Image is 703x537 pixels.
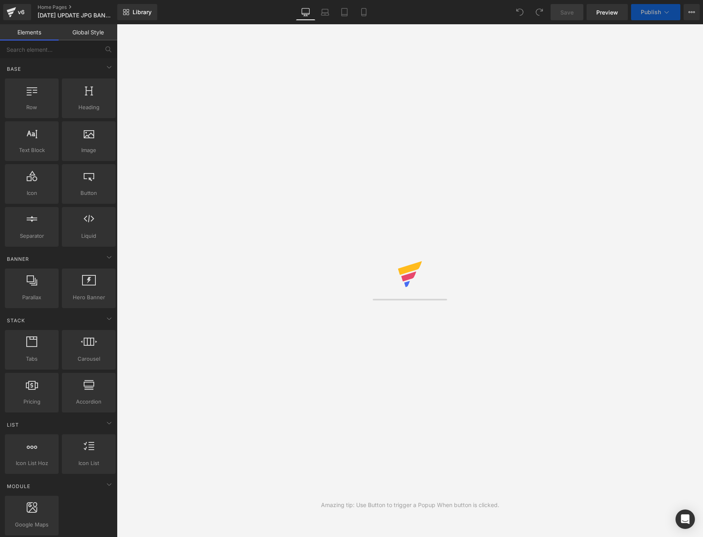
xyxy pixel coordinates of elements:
span: Carousel [64,355,113,363]
a: Tablet [335,4,354,20]
button: Undo [512,4,528,20]
span: Pricing [7,397,56,406]
span: Library [133,8,152,16]
span: Base [6,65,22,73]
a: Global Style [59,24,117,40]
span: Icon [7,189,56,197]
span: Module [6,482,31,490]
span: List [6,421,20,429]
div: Open Intercom Messenger [676,510,695,529]
div: v6 [16,7,26,17]
a: Laptop [315,4,335,20]
span: Icon List [64,459,113,467]
a: Preview [587,4,628,20]
a: Desktop [296,4,315,20]
span: Separator [7,232,56,240]
span: Icon List Hoz [7,459,56,467]
span: Google Maps [7,520,56,529]
span: Parallax [7,293,56,302]
span: Hero Banner [64,293,113,302]
button: Publish [631,4,680,20]
span: Stack [6,317,26,324]
a: Home Pages [38,4,129,11]
button: Redo [531,4,547,20]
span: Preview [596,8,618,17]
button: More [684,4,700,20]
span: [DATE] UPDATE JPG BANNER [38,12,114,19]
span: Save [560,8,574,17]
span: Liquid [64,232,113,240]
span: Button [64,189,113,197]
span: Text Block [7,146,56,154]
a: v6 [3,4,31,20]
span: Tabs [7,355,56,363]
span: Row [7,103,56,112]
div: Amazing tip: Use Button to trigger a Popup When button is clicked. [321,501,499,510]
span: Banner [6,255,30,263]
span: Accordion [64,397,113,406]
a: Mobile [354,4,374,20]
span: Heading [64,103,113,112]
span: Image [64,146,113,154]
span: Publish [641,9,661,15]
a: New Library [117,4,157,20]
